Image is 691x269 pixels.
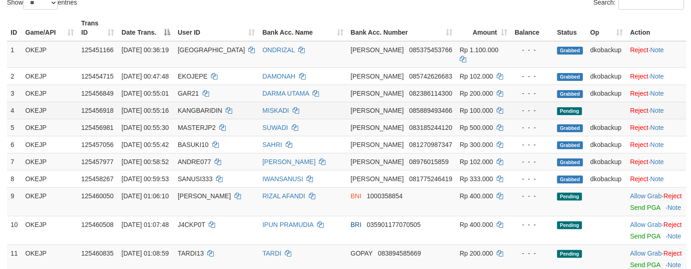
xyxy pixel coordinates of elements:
[409,73,452,80] span: Copy 085742626683 to clipboard
[650,175,664,183] a: Note
[81,73,114,80] span: 125454715
[178,124,216,131] span: MASTERJP2
[587,153,626,170] td: dkobackup
[515,123,550,132] div: - - -
[409,107,452,114] span: Copy 085889493466 to clipboard
[178,250,204,257] span: TARDI13
[7,187,22,216] td: 9
[630,158,649,165] a: Reject
[22,102,78,119] td: OKEJP
[263,73,296,80] a: DAMONAH
[626,15,686,41] th: Action
[460,175,493,183] span: Rp 333.000
[630,90,649,97] a: Reject
[587,119,626,136] td: dkobackup
[626,187,686,216] td: ·
[626,216,686,245] td: ·
[515,191,550,201] div: - - -
[367,192,403,200] span: Copy 1000358854 to clipboard
[81,221,114,228] span: 125460508
[409,141,452,148] span: Copy 081270987347 to clipboard
[121,221,168,228] span: [DATE] 01:07:48
[630,250,663,257] span: ·
[367,221,421,228] span: Copy 035901177070505 to clipboard
[626,153,686,170] td: ·
[511,15,553,41] th: Balance
[460,46,499,54] span: Rp 1.100.000
[351,90,404,97] span: [PERSON_NAME]
[81,141,114,148] span: 125457056
[460,141,493,148] span: Rp 300.000
[22,85,78,102] td: OKEJP
[409,90,452,97] span: Copy 082386114300 to clipboard
[630,221,661,228] a: Allow Grab
[630,124,649,131] a: Reject
[22,136,78,153] td: OKEJP
[515,249,550,258] div: - - -
[7,102,22,119] td: 4
[351,192,361,200] span: BNI
[121,158,168,165] span: [DATE] 00:58:52
[351,158,404,165] span: [PERSON_NAME]
[7,170,22,187] td: 8
[557,141,583,149] span: Grabbed
[121,192,168,200] span: [DATE] 01:06:10
[460,90,493,97] span: Rp 200.000
[409,46,452,54] span: Copy 085375453766 to clipboard
[664,221,682,228] a: Reject
[587,136,626,153] td: dkobackup
[664,250,682,257] a: Reject
[630,221,663,228] span: ·
[259,15,347,41] th: Bank Acc. Name: activate to sort column ascending
[7,153,22,170] td: 7
[22,187,78,216] td: OKEJP
[650,46,664,54] a: Note
[456,15,511,41] th: Amount: activate to sort column ascending
[515,140,550,149] div: - - -
[7,67,22,85] td: 2
[22,216,78,245] td: OKEJP
[81,250,114,257] span: 125460835
[351,141,404,148] span: [PERSON_NAME]
[378,250,421,257] span: Copy 083894585669 to clipboard
[626,67,686,85] td: ·
[460,221,493,228] span: Rp 400.000
[22,119,78,136] td: OKEJP
[515,157,550,166] div: - - -
[81,107,114,114] span: 125456918
[263,107,289,114] a: MISKADI
[121,141,168,148] span: [DATE] 00:55:42
[667,204,681,211] a: Note
[22,170,78,187] td: OKEJP
[557,221,582,229] span: Pending
[409,175,452,183] span: Copy 081775246419 to clipboard
[81,124,114,131] span: 125456981
[557,176,583,183] span: Grabbed
[22,67,78,85] td: OKEJP
[263,141,282,148] a: SAHRI
[587,41,626,68] td: dkobackup
[515,45,550,55] div: - - -
[263,90,309,97] a: DARMA UTAMA
[515,220,550,229] div: - - -
[351,221,361,228] span: BRI
[626,170,686,187] td: ·
[121,250,168,257] span: [DATE] 01:08:59
[557,73,583,81] span: Grabbed
[557,107,582,115] span: Pending
[650,73,664,80] a: Note
[178,46,245,54] span: [GEOGRAPHIC_DATA]
[557,124,583,132] span: Grabbed
[587,170,626,187] td: dkobackup
[409,158,449,165] span: Copy 08976015859 to clipboard
[263,175,303,183] a: IWANSANUSI
[81,192,114,200] span: 125460050
[351,46,404,54] span: [PERSON_NAME]
[626,136,686,153] td: ·
[409,124,452,131] span: Copy 083185244120 to clipboard
[351,73,404,80] span: [PERSON_NAME]
[7,216,22,245] td: 10
[22,153,78,170] td: OKEJP
[351,175,404,183] span: [PERSON_NAME]
[460,107,493,114] span: Rp 100.000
